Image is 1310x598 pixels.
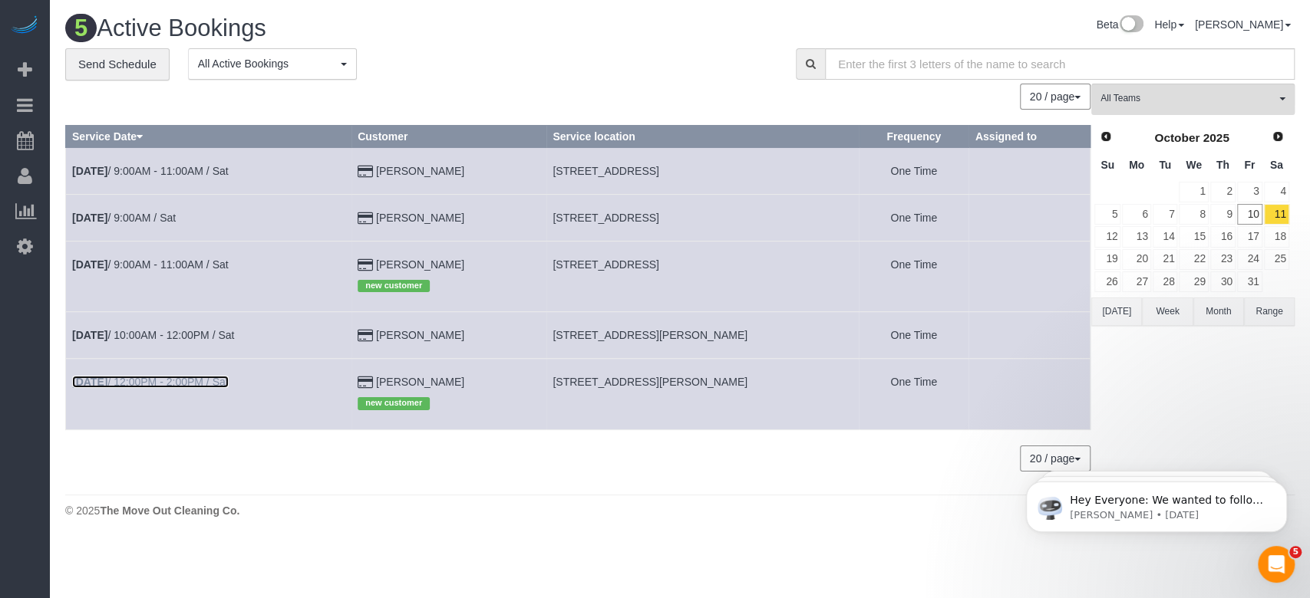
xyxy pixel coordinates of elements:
[968,147,1090,194] td: Assigned to
[188,48,357,80] button: All Active Bookings
[1210,249,1236,270] a: 23
[859,125,968,147] th: Frequency
[72,212,107,224] b: [DATE]
[72,165,229,177] a: [DATE]/ 9:00AM - 11:00AM / Sat
[1179,182,1208,202] a: 1
[72,329,234,341] a: [DATE]/ 10:00AM - 12:00PM / Sat
[1020,84,1091,110] button: 20 / page
[1179,249,1208,270] a: 22
[546,125,859,147] th: Service location
[1179,204,1208,225] a: 8
[376,258,464,271] a: [PERSON_NAME]
[546,241,859,311] td: Service location
[1003,449,1310,557] iframe: Intercom notifications message
[1179,226,1208,247] a: 15
[1153,204,1178,225] a: 7
[376,376,464,388] a: [PERSON_NAME]
[1122,204,1150,225] a: 6
[1244,159,1255,171] span: Friday
[198,56,337,71] span: All Active Bookings
[1094,249,1120,270] a: 19
[1195,18,1291,31] a: [PERSON_NAME]
[1244,297,1295,326] button: Range
[67,44,262,209] span: Hey Everyone: We wanted to follow up and let you know we have been closely monitoring the account...
[1203,131,1229,144] span: 2025
[1100,92,1275,105] span: All Teams
[553,212,658,224] span: [STREET_ADDRESS]
[1258,546,1295,583] iframe: Intercom live chat
[1193,297,1244,326] button: Month
[1154,131,1199,144] span: October
[1159,159,1171,171] span: Tuesday
[72,376,107,388] b: [DATE]
[859,241,968,311] td: Frequency
[968,359,1090,429] td: Assigned to
[968,312,1090,359] td: Assigned to
[968,241,1090,311] td: Assigned to
[1153,226,1178,247] a: 14
[358,397,430,409] span: new customer
[72,165,107,177] b: [DATE]
[65,48,170,80] a: Send Schedule
[1142,297,1193,326] button: Week
[67,59,265,73] p: Message from Ellie, sent 2d ago
[72,258,229,271] a: [DATE]/ 9:00AM - 11:00AM / Sat
[1237,249,1262,270] a: 24
[553,165,658,177] span: [STREET_ADDRESS]
[9,15,40,37] img: Automaid Logo
[1154,18,1184,31] a: Help
[358,330,373,341] i: Credit Card Payment
[351,125,546,147] th: Customer
[1118,15,1143,35] img: New interface
[72,258,107,271] b: [DATE]
[1186,159,1202,171] span: Wednesday
[1179,271,1208,292] a: 29
[358,260,373,271] i: Credit Card Payment
[66,147,351,194] td: Schedule date
[968,125,1090,147] th: Assigned to
[1210,226,1236,247] a: 16
[1095,127,1117,148] a: Prev
[1096,18,1143,31] a: Beta
[1210,182,1236,202] a: 2
[1122,271,1150,292] a: 27
[376,329,464,341] a: [PERSON_NAME]
[351,241,546,311] td: Customer
[1094,226,1120,247] a: 12
[1021,84,1091,110] nav: Pagination navigation
[358,213,373,224] i: Credit Card Payment
[358,280,430,292] span: new customer
[65,15,668,41] h1: Active Bookings
[351,194,546,241] td: Customer
[1264,226,1289,247] a: 18
[376,212,464,224] a: [PERSON_NAME]
[376,165,464,177] a: [PERSON_NAME]
[1122,249,1150,270] a: 20
[1270,159,1283,171] span: Saturday
[358,166,373,177] i: Credit Card Payment
[1267,127,1289,148] a: Next
[553,329,747,341] span: [STREET_ADDRESS][PERSON_NAME]
[66,125,351,147] th: Service Date
[859,312,968,359] td: Frequency
[825,48,1295,80] input: Enter the first 3 letters of the name to search
[72,329,107,341] b: [DATE]
[1153,271,1178,292] a: 28
[1021,445,1091,472] nav: Pagination navigation
[72,212,176,224] a: [DATE]/ 9:00AM / Sat
[1020,445,1091,472] button: 20 / page
[1129,159,1144,171] span: Monday
[66,194,351,241] td: Schedule date
[1210,204,1236,225] a: 9
[1091,297,1142,326] button: [DATE]
[1264,249,1289,270] a: 25
[859,147,968,194] td: Frequency
[859,359,968,429] td: Frequency
[1100,130,1112,143] span: Prev
[1210,271,1236,292] a: 30
[1237,226,1262,247] a: 17
[546,194,859,241] td: Service location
